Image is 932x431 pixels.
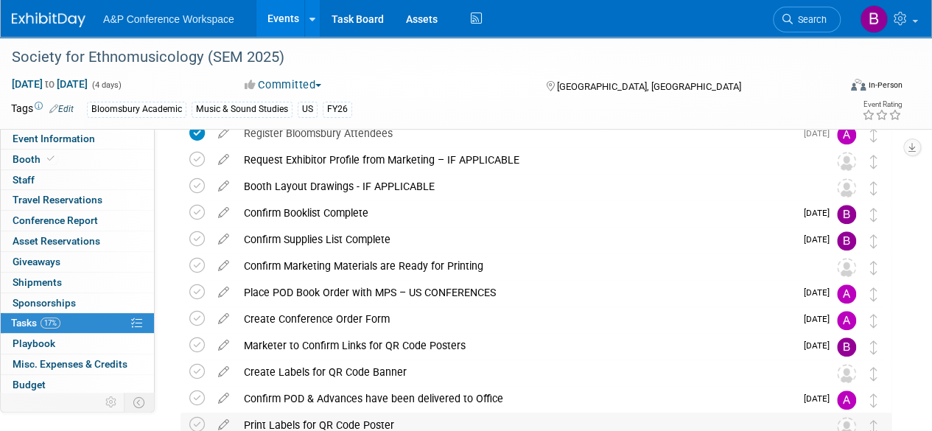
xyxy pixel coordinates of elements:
[837,364,856,383] img: Unassigned
[837,311,856,330] img: Amanda Oney
[236,386,795,411] div: Confirm POD & Advances have been delivered to Office
[236,280,795,305] div: Place POD Book Order with MPS – US CONFERENCES
[13,194,102,206] span: Travel Reservations
[870,287,877,301] i: Move task
[804,128,837,139] span: [DATE]
[236,200,795,225] div: Confirm Booklist Complete
[192,102,292,117] div: Music & Sound Studies
[837,205,856,224] img: Brenna Akerman
[236,306,795,332] div: Create Conference Order Form
[870,155,877,169] i: Move task
[837,231,856,250] img: Brenna Akerman
[804,234,837,245] span: [DATE]
[1,313,154,333] a: Tasks17%
[870,314,877,328] i: Move task
[13,256,60,267] span: Giveaways
[1,334,154,354] a: Playbook
[211,127,236,140] a: edit
[870,208,877,222] i: Move task
[298,102,318,117] div: US
[99,393,125,412] td: Personalize Event Tab Strip
[870,340,877,354] i: Move task
[1,190,154,210] a: Travel Reservations
[804,340,837,351] span: [DATE]
[47,155,55,163] i: Booth reservation complete
[125,393,155,412] td: Toggle Event Tabs
[837,337,856,357] img: Brenna Akerman
[211,392,236,405] a: edit
[793,14,827,25] span: Search
[236,333,795,358] div: Marketer to Confirm Links for QR Code Posters
[11,317,60,329] span: Tasks
[211,365,236,379] a: edit
[236,174,807,199] div: Booth Layout Drawings - IF APPLICABLE
[211,339,236,352] a: edit
[804,287,837,298] span: [DATE]
[211,233,236,246] a: edit
[556,81,740,92] span: [GEOGRAPHIC_DATA], [GEOGRAPHIC_DATA]
[236,360,807,385] div: Create Labels for QR Code Banner
[1,170,154,190] a: Staff
[860,5,888,33] img: Brenna Akerman
[837,125,856,144] img: Amanda Oney
[12,13,85,27] img: ExhibitDay
[7,44,827,71] div: Society for Ethnomusicology (SEM 2025)
[103,13,234,25] span: A&P Conference Workspace
[772,77,903,99] div: Event Format
[773,7,841,32] a: Search
[211,312,236,326] a: edit
[13,235,100,247] span: Asset Reservations
[49,104,74,114] a: Edit
[236,253,807,278] div: Confirm Marketing Materials are Ready for Printing
[13,358,127,370] span: Misc. Expenses & Credits
[870,261,877,275] i: Move task
[870,234,877,248] i: Move task
[1,150,154,169] a: Booth
[211,153,236,167] a: edit
[1,252,154,272] a: Giveaways
[87,102,186,117] div: Bloomsbury Academic
[1,354,154,374] a: Misc. Expenses & Credits
[211,259,236,273] a: edit
[804,208,837,218] span: [DATE]
[870,393,877,407] i: Move task
[211,206,236,220] a: edit
[43,78,57,90] span: to
[13,276,62,288] span: Shipments
[236,147,807,172] div: Request Exhibitor Profile from Marketing – IF APPLICABLE
[851,79,866,91] img: Format-Inperson.png
[13,297,76,309] span: Sponsorships
[1,293,154,313] a: Sponsorships
[1,375,154,395] a: Budget
[870,367,877,381] i: Move task
[211,286,236,299] a: edit
[13,153,57,165] span: Booth
[804,393,837,404] span: [DATE]
[236,227,795,252] div: Confirm Supplies List Complete
[11,101,74,118] td: Tags
[323,102,352,117] div: FY26
[870,181,877,195] i: Move task
[837,258,856,277] img: Unassigned
[837,178,856,197] img: Unassigned
[239,77,327,93] button: Committed
[11,77,88,91] span: [DATE] [DATE]
[236,121,795,146] div: Register Bloomsbury Attendees
[870,128,877,142] i: Move task
[1,231,154,251] a: Asset Reservations
[862,101,902,108] div: Event Rating
[13,174,35,186] span: Staff
[1,129,154,149] a: Event Information
[1,211,154,231] a: Conference Report
[211,180,236,193] a: edit
[13,214,98,226] span: Conference Report
[91,80,122,90] span: (4 days)
[837,390,856,410] img: Amanda Oney
[837,284,856,304] img: Amanda Oney
[804,314,837,324] span: [DATE]
[41,318,60,329] span: 17%
[13,337,55,349] span: Playbook
[868,80,903,91] div: In-Person
[837,152,856,171] img: Unassigned
[1,273,154,292] a: Shipments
